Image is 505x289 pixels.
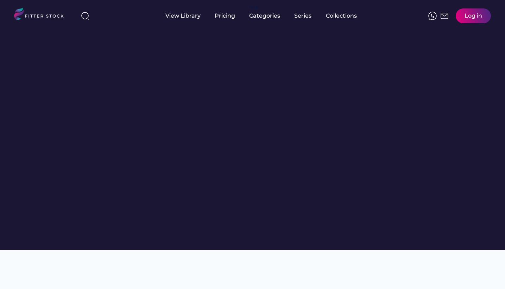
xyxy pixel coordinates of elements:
img: search-normal%203.svg [81,12,89,20]
div: Pricing [215,12,235,20]
img: Frame%2051.svg [440,12,449,20]
div: Categories [249,12,280,20]
div: Series [294,12,312,20]
div: fvck [249,4,258,11]
div: Collections [326,12,357,20]
img: meteor-icons_whatsapp%20%281%29.svg [428,12,437,20]
img: LOGO.svg [14,8,70,22]
div: Log in [465,12,482,20]
div: View Library [165,12,201,20]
